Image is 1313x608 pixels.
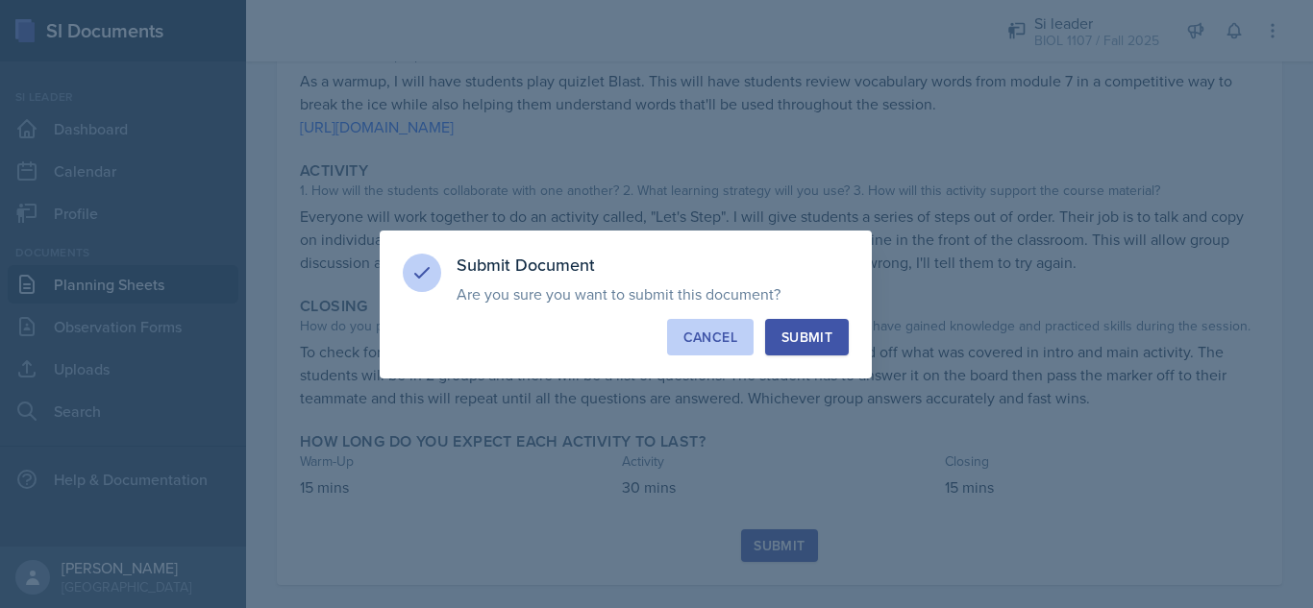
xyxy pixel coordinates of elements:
div: Submit [781,328,832,347]
button: Cancel [667,319,754,355]
p: Are you sure you want to submit this document? [457,284,849,304]
h3: Submit Document [457,254,849,277]
div: Cancel [683,328,737,347]
button: Submit [765,319,849,355]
